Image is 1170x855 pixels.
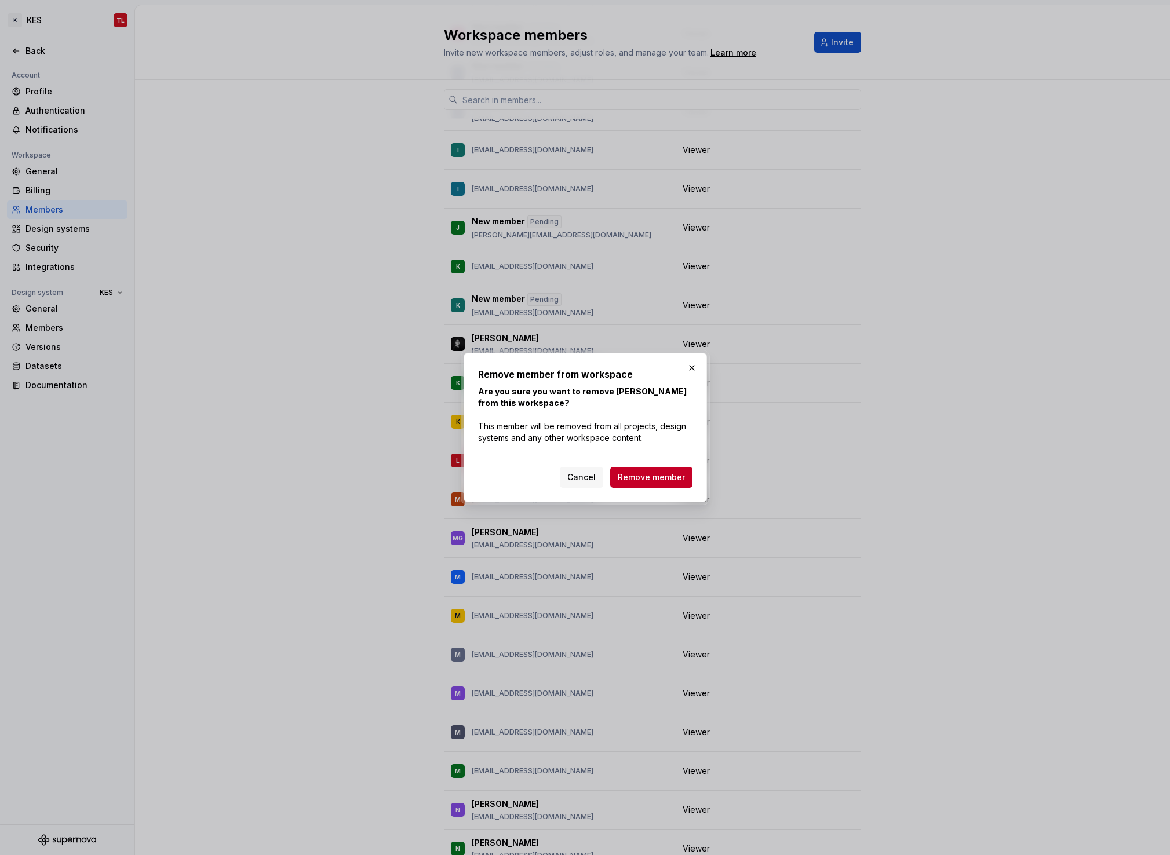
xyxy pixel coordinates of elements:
[478,367,692,381] h2: Remove member from workspace
[478,386,692,444] p: This member will be removed from all projects, design systems and any other workspace content.
[618,472,685,483] span: Remove member
[478,386,687,408] b: Are you sure you want to remove [PERSON_NAME] from this workspace?
[560,467,603,488] button: Cancel
[610,467,692,488] button: Remove member
[567,472,596,483] span: Cancel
